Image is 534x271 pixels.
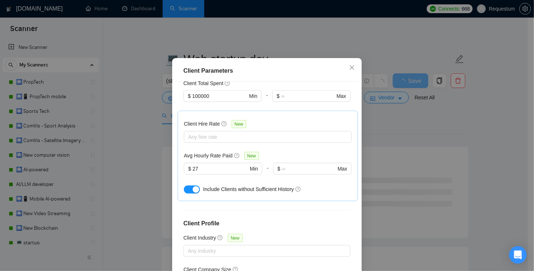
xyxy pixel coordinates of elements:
[262,90,272,111] div: -
[183,66,351,75] div: Client Parameters
[183,219,351,228] h4: Client Profile
[228,234,242,242] span: New
[349,65,355,70] span: close
[188,92,191,100] span: $
[337,92,346,100] span: Max
[225,80,231,86] span: question-circle
[282,165,336,173] input: ∞
[184,152,233,160] h5: Avg Hourly Rate Paid
[203,186,294,192] span: Include Clients without Sufficient History
[281,92,335,100] input: ∞
[217,235,223,241] span: question-circle
[188,165,191,173] span: $
[244,152,259,160] span: New
[193,165,248,173] input: 0
[278,165,280,173] span: $
[221,121,227,127] span: question-circle
[192,92,248,100] input: 0
[232,120,246,128] span: New
[183,79,223,87] h5: Client Total Spent
[295,186,301,192] span: question-circle
[184,120,220,128] h5: Client Hire Rate
[234,153,240,159] span: question-circle
[342,58,362,78] button: Close
[250,165,258,173] span: Min
[509,246,527,264] div: Open Intercom Messenger
[249,92,258,100] span: Min
[338,165,347,173] span: Max
[183,234,216,242] h5: Client Industry
[276,92,279,100] span: $
[262,163,273,183] div: -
